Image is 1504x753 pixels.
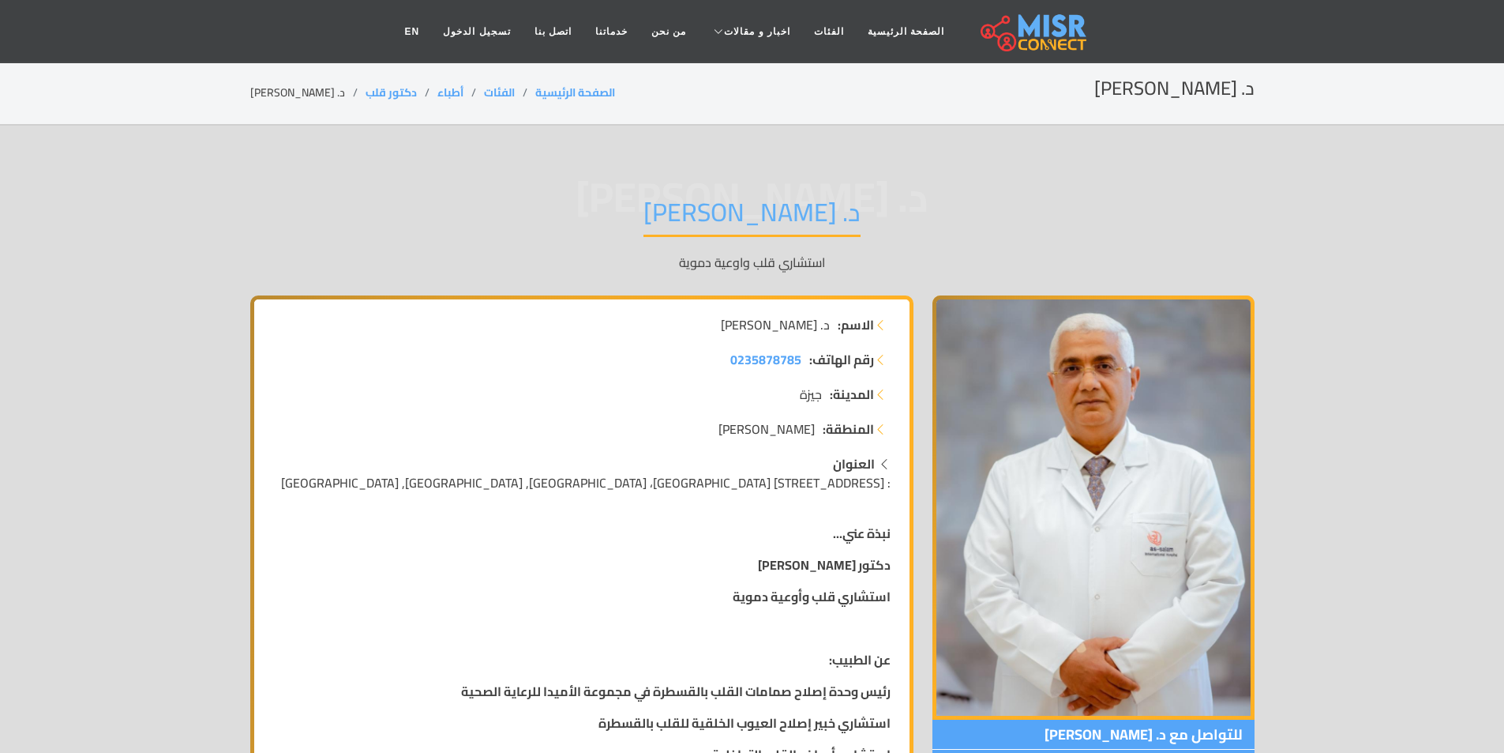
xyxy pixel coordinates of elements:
h1: د. [PERSON_NAME] [643,197,861,237]
strong: عن الطبيب: [829,648,891,672]
span: [PERSON_NAME] [718,420,815,439]
img: main.misr_connect [981,12,1086,51]
a: 0235878785 [730,350,801,369]
a: من نحن [639,17,698,47]
a: الفئات [802,17,856,47]
a: دكتور قلب [366,82,417,103]
h2: د. [PERSON_NAME] [1094,77,1255,100]
a: EN [393,17,432,47]
strong: نبذة عني... [833,521,891,545]
a: أطباء [437,82,463,103]
a: اخبار و مقالات [698,17,802,47]
a: الصفحة الرئيسية [856,17,956,47]
strong: رقم الهاتف: [809,350,874,369]
strong: رئيس وحدة إصلاح صمامات القلب بالقسطرة في مجموعة الأميدا للرعاية الصحية [461,680,891,703]
span: للتواصل مع د. [PERSON_NAME] [932,720,1255,750]
img: د. رضا أبو العطا [932,296,1255,720]
strong: الاسم: [838,315,874,334]
span: : [STREET_ADDRESS] [GEOGRAPHIC_DATA]، [GEOGRAPHIC_DATA], [GEOGRAPHIC_DATA], [GEOGRAPHIC_DATA] [281,471,891,495]
a: اتصل بنا [523,17,583,47]
a: خدماتنا [583,17,639,47]
strong: استشاري قلب وأوعية دموية [733,585,891,608]
strong: المدينة: [830,385,874,404]
p: استشاري قلب واوعية دموية [250,253,1255,272]
span: جيزة [800,385,822,404]
strong: المنطقة: [823,420,874,439]
strong: دكتور [PERSON_NAME] [758,553,891,577]
li: د. [PERSON_NAME] [250,85,366,101]
span: د. [PERSON_NAME] [721,315,830,334]
strong: العنوان [833,452,875,476]
span: 0235878785 [730,348,801,371]
strong: استشاري خبير إصلاح العيوب الخلقية للقلب بالقسطرة [598,711,891,735]
a: تسجيل الدخول [431,17,522,47]
a: الصفحة الرئيسية [535,82,615,103]
span: اخبار و مقالات [724,24,790,39]
a: الفئات [484,82,515,103]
